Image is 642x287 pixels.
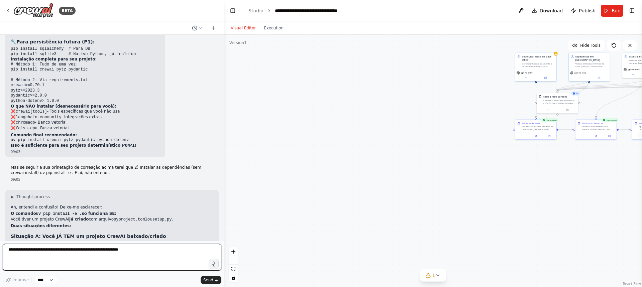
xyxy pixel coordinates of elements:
[11,38,160,45] h3: 🔧
[248,7,350,14] nav: breadcrumb
[627,6,637,15] button: Show right sidebar
[432,272,435,279] span: 1
[579,7,596,14] span: Publish
[529,5,566,17] button: Download
[540,7,563,14] span: Download
[13,3,53,18] img: Logo
[11,143,137,148] strong: Isso é suficiente para seu projeto determinístico P0/P1!
[628,68,640,71] span: gpt-4o-mini
[575,62,608,68] div: Validar entradas mínimas do caso {caso_id} verificando presença e integridade de: dados do pacien...
[576,92,578,95] span: 39
[11,224,71,228] strong: Duas situações diferentes:
[16,120,35,125] code: chromadb
[612,7,621,14] span: Run
[582,122,604,125] div: Verificacao Recepcao
[521,71,533,74] span: gpt-4o-mini
[114,217,147,222] code: pyproject.toml
[623,282,641,286] a: React Flow attribution
[589,134,603,138] button: View output
[601,118,618,122] div: Completed
[558,128,573,131] g: Edge from f46a329b-6041-466f-9650-af74d5be65f3 to 676a2f93-4875-441a-bc78-184485cb63ce
[11,234,166,239] strong: Situação A: Você JÁ TEM um projeto CrewAI baixado/criado
[16,194,50,199] span: Thought process
[556,80,591,91] g: Edge from e23ccfd7-b79b-41a8-8691-a44b2dd59eff to 60a57cc3-aa26-4764-94ee-6d0a761add13
[11,104,116,109] strong: O que NÃO instalar (desnecessário para você):
[522,122,540,125] div: Validacao Portaria
[11,62,88,103] code: # Método 1: Tudo de uma vez pip install crewai pytz pydantic # Método 2: Via requirements.txt cre...
[69,217,89,222] strong: já criado
[16,115,62,120] code: langchain-community
[515,120,557,140] div: CompletedValidacao PortariaValidar as entradas minimas do caso {caso_id} verificando presenca obr...
[515,53,557,82] div: Supervisor Geral de Back-officeGerenciar hierarquicamente o fluxo completo Portaria → Recepção → ...
[539,95,542,98] img: FileReadTool
[619,128,630,131] g: Edge from 676a2f93-4875-441a-bc78-184485cb63ce to 832d58fe-c4c9-4ceb-bb55-a1862320fc01
[568,5,598,17] button: Publish
[11,138,129,142] code: uv pip install crewai pytz pydantic python-dotenv
[558,108,577,112] button: Open in side panel
[541,118,558,122] div: Completed
[522,125,554,131] div: Validar as entradas minimas do caso {caso_id} verificando presenca obrigatoria de: dados do pacie...
[11,109,160,131] p: ❌ - Tools específicas que você não usa ❌ - Integrações extras ❌ - Banco vetorial ❌ - Busca vetorial
[228,6,237,15] button: Hide left sidebar
[203,277,213,283] span: Send
[11,194,50,199] button: ▶Thought process
[574,71,586,74] span: gpt-4o-mini
[201,276,221,284] button: Send
[543,134,555,138] button: Open in side panel
[11,194,14,199] span: ▶
[543,99,576,105] div: A tool that reads the content of a file. To use this tool, provide a 'file_path' parameter with t...
[11,217,213,223] p: Você tiver um projeto CrewAI com arquivo ou .
[604,134,615,138] button: Open in side panel
[590,76,609,80] button: Open in side panel
[260,24,288,32] button: Execution
[11,177,213,182] div: 09:05
[575,55,608,62] div: Especialista em [GEOGRAPHIC_DATA]
[59,7,76,15] div: BETA
[12,277,29,283] span: Improve
[582,125,615,131] div: Verificar documentacao e anexos obrigatorios do caso {caso_id} conforme checklist do pagador {pag...
[420,269,446,282] button: 1
[522,62,554,68] div: Gerenciar hierarquicamente o fluxo completo Portaria → Recepção → Faturamento → Compliance/MP → G...
[537,93,578,114] div: 39FileReadToolRead a file's contentA tool that reads the content of a file. To use this tool, pro...
[16,126,37,131] code: faiss-cpu
[229,265,238,273] button: fit view
[3,276,32,284] button: Improve
[11,149,160,154] div: 09:03
[229,273,238,282] button: toggle interactivity
[229,247,238,282] div: React Flow controls
[208,24,219,32] button: Start a new chat
[16,39,95,44] strong: Para persistência futura (P1):
[575,120,617,140] div: CompletedVerificacao RecepcaoVerificar documentacao e anexos obrigatorios do caso {caso_id} confo...
[11,46,136,56] code: pip install sqlalchemy # Para DB pip install sqlite3 # Nativo Python, já incluído
[227,24,260,32] button: Visual Editor
[536,76,555,80] button: Open in side panel
[529,134,543,138] button: View output
[11,211,116,216] strong: O comando só funciona SE:
[16,109,47,114] code: crewai[tools]
[229,247,238,256] button: zoom in
[11,57,97,61] strong: Instalação completa para seu projeto:
[229,40,247,45] div: Version 1
[11,133,77,137] strong: Comando final recomendado:
[189,24,205,32] button: Switch to previous chat
[11,205,213,210] p: Ah, entendi a confusão! Deixe-me esclarecer:
[209,259,219,269] button: Click to speak your automation idea
[580,43,601,48] span: Hide Tools
[568,40,605,51] button: Hide Tools
[568,53,610,82] div: Especialista em [GEOGRAPHIC_DATA]Validar entradas mínimas do caso {caso_id} verificando presença ...
[36,211,82,216] code: uv pip install -e .
[11,165,213,175] p: Mas se seguir a sua orinetação de correação acima terei que 2) Instalar as dependências (sem crew...
[152,217,172,222] code: setup.py
[601,5,623,17] button: Run
[543,95,567,99] div: Read a file's content
[522,55,554,62] div: Supervisor Geral de Back-office
[248,8,263,13] a: Studio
